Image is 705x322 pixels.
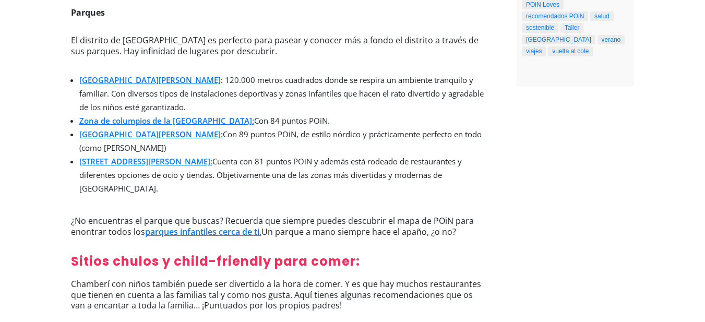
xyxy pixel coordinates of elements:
strong: Parques [71,7,105,18]
a: sostenible (2 elementos) [522,23,558,32]
a: recomendados POiN (3 elementos) [522,11,588,21]
li: Cuenta con 81 puntos POiN y además está rodeado de restaurantes y diferentes opciones de ocio y t... [79,154,486,195]
a: [STREET_ADDRESS][PERSON_NAME]: [79,156,212,166]
a: [GEOGRAPHIC_DATA][PERSON_NAME] [79,75,221,85]
a: valencia (3 elementos) [522,35,595,44]
a: verano (3 elementos) [598,35,625,44]
a: Taller (2 elementos) [560,23,584,32]
a: parques infantiles cerca de ti. [145,226,261,237]
a: viajes (2 elementos) [522,46,546,56]
li: Con 84 puntos POiN. [79,114,486,127]
li: : 120.000 metros cuadrados donde se respira un ambiente tranquilo y familiar. Con diversos tipos ... [79,73,486,114]
a: salud (13 elementos) [590,11,614,21]
a: Zona de columpios de la [GEOGRAPHIC_DATA]: [79,115,254,126]
strong: Sitios chulos y child-friendly para comer: [71,253,360,270]
a: vuelta al cole (3 elementos) [548,46,593,56]
li: Con 89 puntos POiN, de estilo nórdico y prácticamente perfecto en todo (como [PERSON_NAME]) [79,127,486,154]
p: El distrito de [GEOGRAPHIC_DATA] es perfecto para pasear y conocer más a fondo el distrito a trav... [71,35,486,65]
p: ¿No encuentras el parque que buscas? Recuerda que siempre puedes descubrir el mapa de POiN para e... [71,216,486,246]
p: Chamberí con niños también puede ser divertido a la hora de comer. Y es que hay muchos restaurant... [71,279,486,319]
a: [GEOGRAPHIC_DATA][PERSON_NAME]: [79,129,223,139]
